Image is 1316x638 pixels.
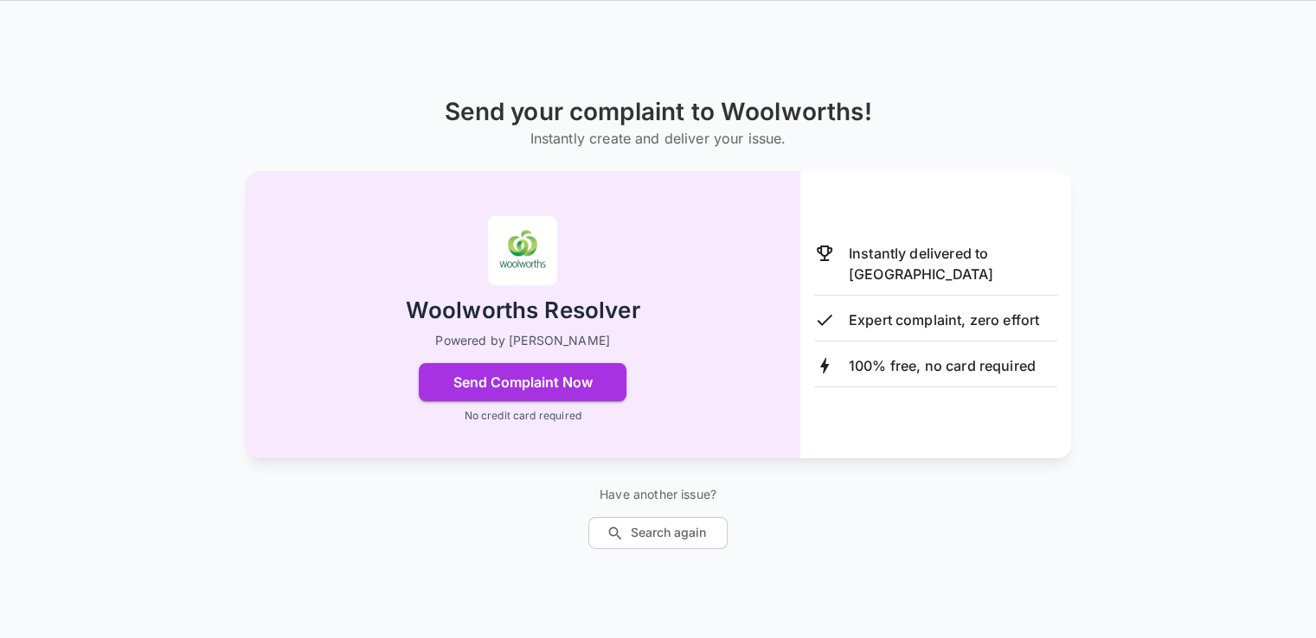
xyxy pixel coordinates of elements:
[406,296,640,326] h2: Woolworths Resolver
[444,126,871,150] h6: Instantly create and deliver your issue.
[419,363,626,401] button: Send Complaint Now
[588,486,728,503] p: Have another issue?
[464,408,581,424] p: No credit card required
[488,216,557,285] img: Woolworths
[444,98,871,126] h1: Send your complaint to Woolworths!
[588,517,728,549] button: Search again
[849,355,1036,376] p: 100% free, no card required
[849,243,1057,284] p: Instantly delivered to [GEOGRAPHIC_DATA]
[435,332,610,349] p: Powered by [PERSON_NAME]
[849,309,1039,330] p: Expert complaint, zero effort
